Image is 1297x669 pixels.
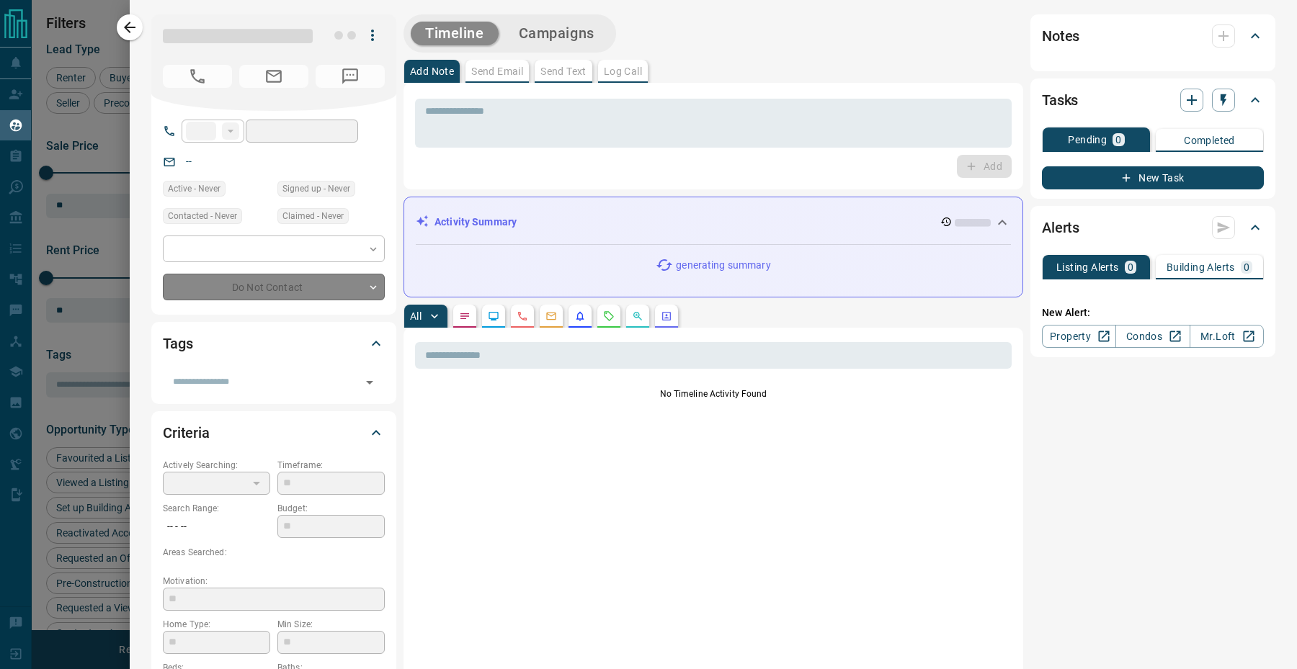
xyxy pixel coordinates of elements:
div: Alerts [1042,210,1264,245]
svg: Lead Browsing Activity [488,310,499,322]
h2: Criteria [163,421,210,444]
p: Building Alerts [1167,262,1235,272]
p: Actively Searching: [163,459,270,472]
div: Criteria [163,416,385,450]
svg: Emails [545,310,557,322]
span: No Email [239,65,308,88]
svg: Requests [603,310,615,322]
svg: Calls [517,310,528,322]
h2: Tags [163,332,192,355]
div: Activity Summary [416,209,1011,235]
svg: Notes [459,310,471,322]
p: Add Note [410,66,454,76]
p: No Timeline Activity Found [415,387,1012,400]
p: Timeframe: [277,459,385,472]
span: No Number [316,65,385,88]
p: Motivation: [163,575,385,588]
div: Notes [1042,19,1264,53]
p: Pending [1068,135,1107,145]
p: Areas Searched: [163,546,385,559]
button: Timeline [411,22,499,45]
div: Do Not Contact [163,274,385,300]
svg: Opportunities [632,310,643,322]
svg: Listing Alerts [574,310,586,322]
svg: Agent Actions [661,310,672,322]
a: Property [1042,325,1116,348]
button: Open [360,372,380,392]
h2: Tasks [1042,89,1078,112]
p: Search Range: [163,502,270,515]
span: Signed up - Never [282,181,350,196]
h2: Notes [1042,24,1079,48]
p: Min Size: [277,618,385,631]
p: Listing Alerts [1056,262,1119,272]
p: 0 [1128,262,1133,272]
button: New Task [1042,166,1264,189]
p: Activity Summary [434,215,517,230]
p: Completed [1184,135,1235,145]
a: Condos [1115,325,1190,348]
span: No Number [163,65,232,88]
div: Tasks [1042,83,1264,117]
span: Active - Never [168,181,220,196]
p: 0 [1244,262,1249,272]
p: All [410,311,422,321]
div: Tags [163,326,385,361]
button: Campaigns [504,22,609,45]
span: Claimed - Never [282,209,344,223]
h2: Alerts [1042,216,1079,239]
p: -- - -- [163,515,270,539]
a: Mr.Loft [1190,325,1264,348]
p: Home Type: [163,618,270,631]
p: New Alert: [1042,305,1264,320]
a: -- [186,156,192,167]
span: Contacted - Never [168,209,237,223]
p: Budget: [277,502,385,515]
p: generating summary [676,258,770,273]
p: 0 [1115,135,1121,145]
